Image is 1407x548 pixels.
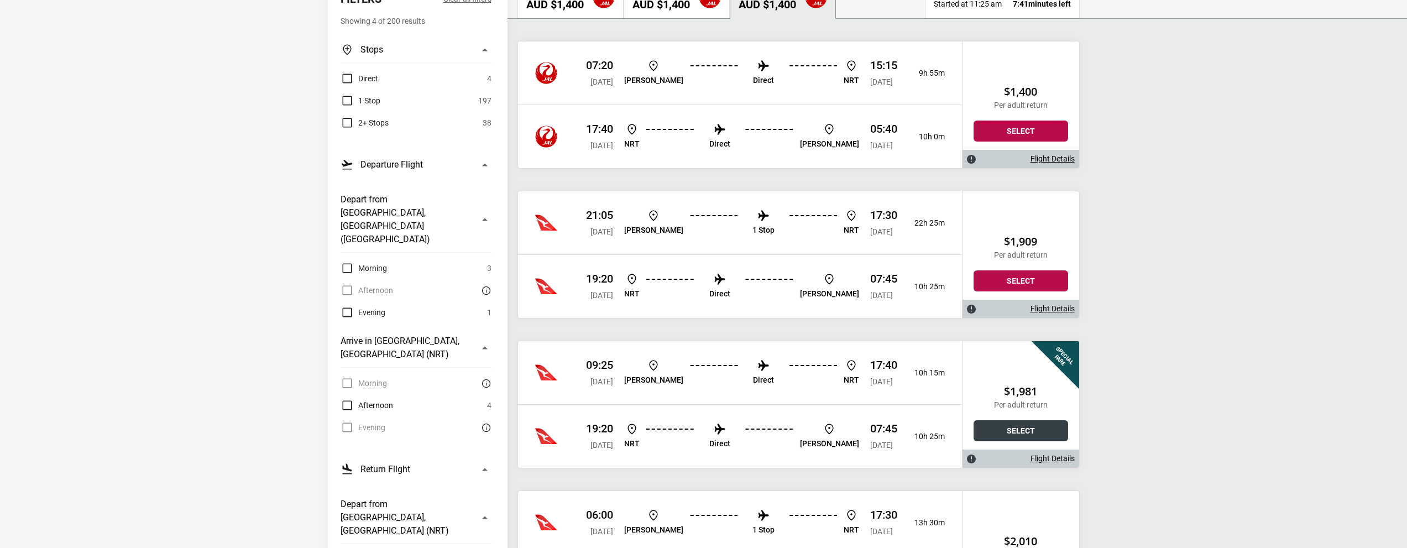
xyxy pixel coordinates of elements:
button: Departure Flight [341,152,491,178]
p: 10h 15m [906,368,945,378]
p: NRT [844,375,859,385]
p: [PERSON_NAME] [624,76,683,85]
label: Afternoon [341,399,393,412]
div: Japan Airlines 07:20 [DATE] [PERSON_NAME] Direct NRT 15:15 [DATE] 9h 55mJapan Airlines 17:40 [DAT... [518,41,962,168]
span: 3 [487,262,491,275]
img: China Southern Airlines [535,425,557,447]
label: Evening [341,306,385,319]
p: 21:05 [586,208,613,222]
button: There are currently no flights matching this search criteria. Try removing some search filters. [478,284,491,297]
p: Direct [753,375,774,385]
p: [PERSON_NAME] [800,289,859,299]
p: Direct [753,76,774,85]
p: NRT [624,439,640,448]
p: 07:20 [586,59,613,72]
button: Select [974,121,1068,142]
span: [DATE] [870,291,893,300]
button: Stops [341,36,491,63]
p: 9h 55m [906,69,945,78]
p: 17:40 [870,358,897,372]
p: [PERSON_NAME] [624,226,683,235]
label: Direct [341,72,378,85]
button: There are currently no flights matching this search criteria. Try removing some search filters. [478,421,491,434]
div: Qantas 09:25 [DATE] [PERSON_NAME] Direct NRT 17:40 [DATE] 10h 15mQantas 19:20 [DATE] NRT Direct [... [518,341,962,468]
a: Flight Details [1031,304,1075,314]
span: Afternoon [358,399,393,412]
button: There are currently no flights matching this search criteria. Try removing some search filters. [478,377,491,390]
p: 1 Stop [752,525,775,535]
p: NRT [844,76,859,85]
img: China Southern Airlines [535,275,557,298]
h3: Depart from [GEOGRAPHIC_DATA], [GEOGRAPHIC_DATA] ([GEOGRAPHIC_DATA]) [341,193,472,246]
p: 19:20 [586,272,613,285]
p: NRT [624,139,640,149]
span: [DATE] [590,377,613,386]
p: 17:30 [870,208,897,222]
span: [DATE] [590,141,613,150]
span: Direct [358,72,378,85]
p: Direct [709,139,730,149]
span: [DATE] [870,441,893,450]
p: Per adult return [974,400,1068,410]
h3: Return Flight [360,463,410,476]
button: Return Flight [341,456,491,482]
span: [DATE] [870,141,893,150]
p: 17:40 [586,122,613,135]
span: 2+ Stops [358,116,389,129]
span: [DATE] [590,291,613,300]
p: 10h 0m [906,132,945,142]
p: 07:45 [870,272,897,285]
h3: Depart from [GEOGRAPHIC_DATA], [GEOGRAPHIC_DATA] (NRT) [341,498,472,537]
button: Arrive in [GEOGRAPHIC_DATA], [GEOGRAPHIC_DATA] (NRT) [341,328,491,368]
p: [PERSON_NAME] [800,439,859,448]
p: [PERSON_NAME] [800,139,859,149]
h2: $2,010 [974,535,1068,548]
img: China Southern Airlines [535,362,557,384]
span: 4 [487,72,491,85]
span: [DATE] [590,77,613,86]
p: 19:20 [586,422,613,435]
p: Per adult return [974,101,1068,110]
p: 1 Stop [752,226,775,235]
span: [DATE] [590,441,613,450]
p: NRT [844,226,859,235]
span: 38 [483,116,491,129]
img: China Southern Airlines [535,62,557,84]
h3: Arrive in [GEOGRAPHIC_DATA], [GEOGRAPHIC_DATA] (NRT) [341,335,472,361]
h3: Departure Flight [360,158,423,171]
img: China Southern Airlines [535,126,557,148]
p: 15:15 [870,59,897,72]
span: 4 [487,399,491,412]
p: [PERSON_NAME] [624,525,683,535]
span: [DATE] [870,377,893,386]
div: Special Fare [1024,311,1109,396]
p: NRT [624,289,640,299]
h2: $1,400 [974,85,1068,98]
h2: $1,981 [974,385,1068,398]
div: Flight Details [963,300,1079,318]
p: NRT [844,525,859,535]
p: Showing 4 of 200 results [341,14,491,28]
p: 07:45 [870,422,897,435]
label: Morning [341,262,387,275]
span: Morning [358,262,387,275]
p: 22h 25m [906,218,945,228]
p: 10h 25m [906,282,945,291]
a: Flight Details [1031,454,1075,463]
h2: $1,909 [974,235,1068,248]
span: [DATE] [870,227,893,236]
span: [DATE] [590,527,613,536]
p: 06:00 [586,508,613,521]
p: Direct [709,289,730,299]
button: Select [974,270,1068,291]
span: 1 [487,306,491,319]
p: 09:25 [586,358,613,372]
span: [DATE] [590,227,613,236]
span: 1 Stop [358,94,380,107]
label: 2+ Stops [341,116,389,129]
div: Flight Details [963,150,1079,168]
img: China Southern Airlines [535,212,557,234]
div: Qantas 21:05 [DATE] [PERSON_NAME] 1 Stop NRT 17:30 [DATE] 22h 25mQantas 19:20 [DATE] NRT Direct [... [518,191,962,318]
p: Direct [709,439,730,448]
button: Depart from [GEOGRAPHIC_DATA], [GEOGRAPHIC_DATA] (NRT) [341,491,491,544]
